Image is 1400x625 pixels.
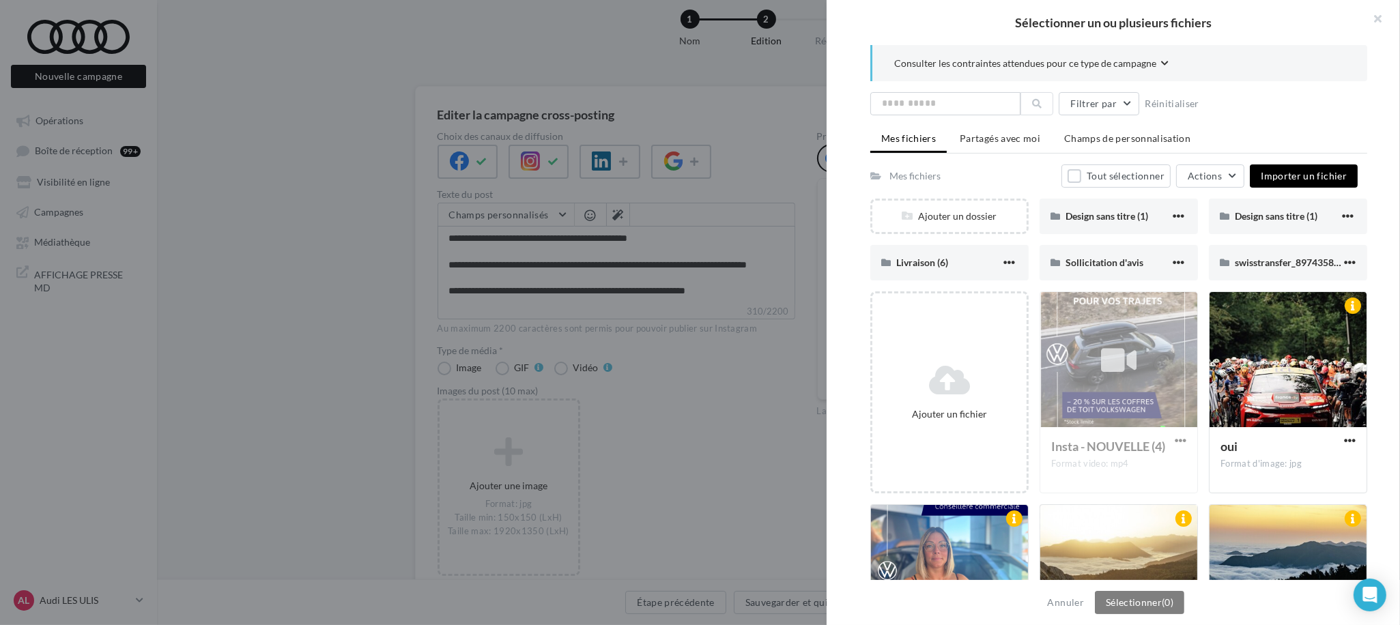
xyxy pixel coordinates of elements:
[1064,132,1190,144] span: Champs de personnalisation
[896,257,948,268] span: Livraison (6)
[1066,257,1143,268] span: Sollicitation d'avis
[1188,170,1222,181] span: Actions
[1139,96,1205,112] button: Réinitialiser
[894,57,1156,70] span: Consulter les contraintes attendues pour ce type de campagne
[1059,92,1139,115] button: Filtrer par
[881,132,936,144] span: Mes fichiers
[1220,458,1356,470] div: Format d'image: jpg
[1220,439,1238,454] span: oui
[878,407,1021,421] div: Ajouter un fichier
[889,169,941,183] div: Mes fichiers
[1066,210,1148,222] span: Design sans titre (1)
[1235,210,1317,222] span: Design sans titre (1)
[1042,594,1089,611] button: Annuler
[1061,164,1171,188] button: Tout sélectionner
[1261,170,1347,181] span: Importer un fichier
[1250,164,1358,188] button: Importer un fichier
[1176,164,1244,188] button: Actions
[1354,579,1386,611] div: Open Intercom Messenger
[894,56,1169,73] button: Consulter les contraintes attendues pour ce type de campagne
[1162,596,1173,608] span: (0)
[872,209,1027,223] div: Ajouter un dossier
[1095,591,1184,614] button: Sélectionner(0)
[960,132,1040,144] span: Partagés avec moi
[848,16,1378,29] h2: Sélectionner un ou plusieurs fichiers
